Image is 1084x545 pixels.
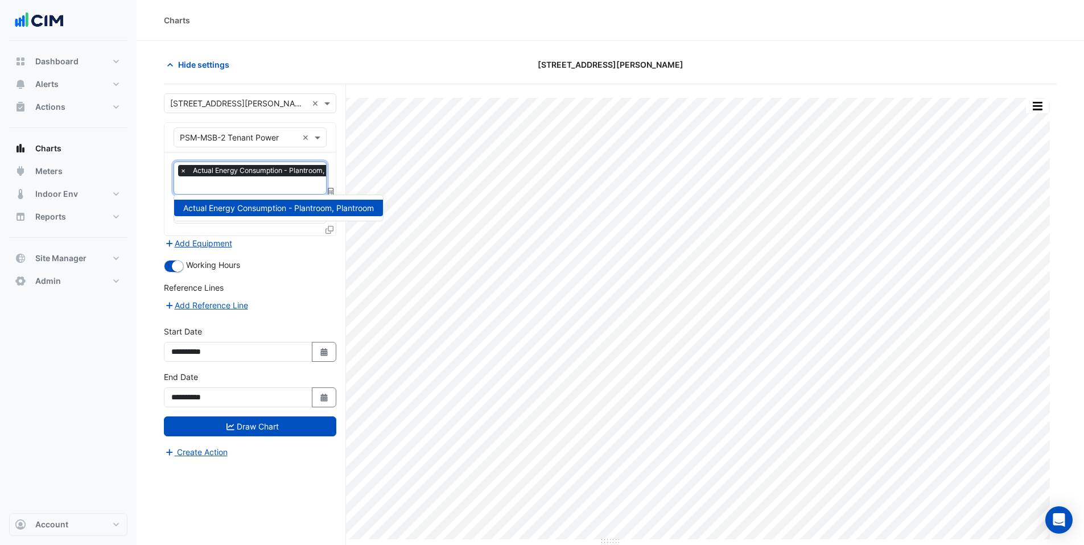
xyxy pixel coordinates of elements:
[14,9,65,32] img: Company Logo
[9,50,127,73] button: Dashboard
[35,253,86,264] span: Site Manager
[1045,506,1073,534] div: Open Intercom Messenger
[35,101,65,113] span: Actions
[15,253,26,264] app-icon: Site Manager
[164,325,202,337] label: Start Date
[9,73,127,96] button: Alerts
[9,183,127,205] button: Indoor Env
[164,55,237,75] button: Hide settings
[9,270,127,292] button: Admin
[164,282,224,294] label: Reference Lines
[164,299,249,312] button: Add Reference Line
[319,347,329,357] fa-icon: Select Date
[319,393,329,402] fa-icon: Select Date
[15,101,26,113] app-icon: Actions
[9,247,127,270] button: Site Manager
[15,56,26,67] app-icon: Dashboard
[538,59,683,71] span: [STREET_ADDRESS][PERSON_NAME]
[35,275,61,287] span: Admin
[9,205,127,228] button: Reports
[9,137,127,160] button: Charts
[15,166,26,177] app-icon: Meters
[183,203,374,213] span: Actual Energy Consumption - Plantroom, Plantroom
[15,79,26,90] app-icon: Alerts
[326,187,336,196] span: Choose Function
[312,97,322,109] span: Clear
[9,96,127,118] button: Actions
[174,195,384,221] ng-dropdown-panel: Options list
[9,513,127,536] button: Account
[164,237,233,250] button: Add Equipment
[9,160,127,183] button: Meters
[35,211,66,222] span: Reports
[15,211,26,222] app-icon: Reports
[15,275,26,287] app-icon: Admin
[190,165,362,176] span: Actual Energy Consumption - Plantroom, Plantroom
[35,143,61,154] span: Charts
[15,188,26,200] app-icon: Indoor Env
[164,14,190,26] div: Charts
[35,56,79,67] span: Dashboard
[178,59,229,71] span: Hide settings
[35,79,59,90] span: Alerts
[164,445,228,459] button: Create Action
[325,225,333,234] span: Clone Favourites and Tasks from this Equipment to other Equipment
[1026,99,1049,113] button: More Options
[15,143,26,154] app-icon: Charts
[35,188,78,200] span: Indoor Env
[35,166,63,177] span: Meters
[302,131,312,143] span: Clear
[178,165,188,176] span: ×
[164,371,198,383] label: End Date
[35,519,68,530] span: Account
[186,260,240,270] span: Working Hours
[164,416,336,436] button: Draw Chart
